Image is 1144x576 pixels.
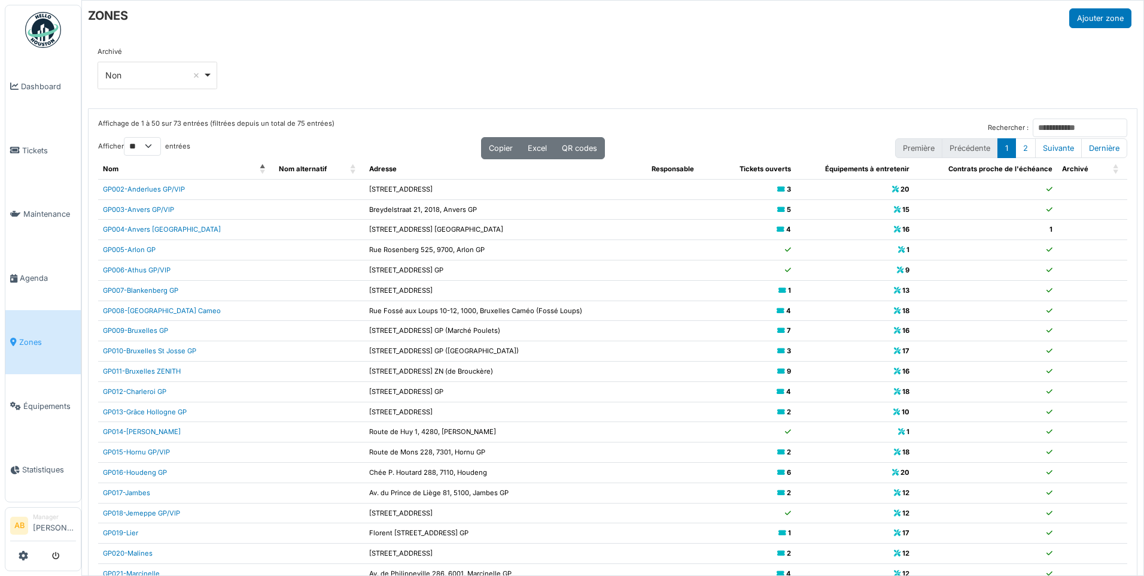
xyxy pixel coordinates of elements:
[364,301,647,321] td: Rue Fossé aux Loups 10-12, 1000, Bruxelles Caméo (Fossé Loups)
[33,513,76,522] div: Manager
[905,266,909,274] b: 9
[103,529,138,537] a: GP019-Lier
[787,367,791,375] b: 9
[364,483,647,503] td: Av. du Prince de Liège 81, 5100, Jambes GP
[364,442,647,463] td: Route de Mons 228, 7301, Hornu GP
[902,205,909,214] b: 15
[948,165,1052,173] span: Contrats proche de l'échéance
[554,137,605,159] button: QR codes
[5,438,81,502] a: Statistiques
[10,513,76,541] a: AB Manager[PERSON_NAME]
[103,367,181,375] a: GP011-Bruxelles ZENITH
[364,260,647,280] td: [STREET_ADDRESS] GP
[364,240,647,260] td: Rue Rosenberg 525, 9700, Arlon GP
[369,165,397,173] span: Adresse
[364,179,647,199] td: [STREET_ADDRESS]
[88,8,128,23] h6: ZONES
[900,185,909,193] b: 20
[190,69,202,81] button: Remove item: 'false'
[5,374,81,438] a: Équipements
[788,529,791,537] b: 1
[364,422,647,442] td: Route de Huy 1, 4280, [PERSON_NAME]
[25,12,61,48] img: Badge_color-CXgf-gQk.svg
[19,336,76,348] span: Zones
[364,544,647,564] td: [STREET_ADDRESS]
[103,245,156,254] a: GP005-Arlon GP
[787,347,791,355] b: 3
[364,341,647,362] td: [STREET_ADDRESS] GP ([GEOGRAPHIC_DATA])
[20,272,76,284] span: Agenda
[364,523,647,544] td: Florent [STREET_ADDRESS] GP
[902,387,909,396] b: 18
[364,220,647,240] td: [STREET_ADDRESS] [GEOGRAPHIC_DATA]
[786,225,791,234] b: 4
[481,137,521,159] button: Copier
[788,286,791,295] b: 1
[98,47,122,57] label: Archivé
[1015,138,1036,158] button: 2
[902,367,909,375] b: 16
[902,286,909,295] b: 13
[364,503,647,523] td: [STREET_ADDRESS]
[103,326,168,335] a: GP009-Bruxelles GP
[103,468,167,477] a: GP016-Houdeng GP
[902,307,909,315] b: 18
[105,69,203,81] div: Non
[787,185,791,193] b: 3
[364,381,647,402] td: [STREET_ADDRESS] GP
[22,145,76,156] span: Tickets
[997,138,1016,158] button: 1
[786,387,791,396] b: 4
[895,138,1127,158] nav: pagination
[787,448,791,456] b: 2
[988,123,1029,133] label: Rechercher :
[98,119,334,137] div: Affichage de 1 à 50 sur 73 entrées (filtrées depuis un total de 75 entrées)
[900,468,909,477] b: 20
[364,199,647,220] td: Breydelstraat 21, 2018, Anvers GP
[787,549,791,557] b: 2
[103,225,221,234] a: GP004-Anvers [GEOGRAPHIC_DATA]
[902,509,909,517] b: 12
[562,144,597,153] span: QR codes
[103,428,181,436] a: GP014-[PERSON_NAME]
[902,549,909,557] b: 12
[22,464,76,475] span: Statistiques
[652,165,694,173] span: Responsable
[520,137,555,159] button: Excel
[103,266,171,274] a: GP006-Athus GP/VIP
[5,183,81,247] a: Maintenance
[1069,8,1131,28] button: Ajouter zone
[5,54,81,119] a: Dashboard
[528,144,547,153] span: Excel
[364,402,647,422] td: [STREET_ADDRESS]
[1081,138,1127,158] button: Last
[5,119,81,183] a: Tickets
[103,509,180,517] a: GP018-Jemeppe GP/VIP
[5,310,81,374] a: Zones
[124,137,161,156] select: Afficherentrées
[103,448,170,456] a: GP015-Hornu GP/VIP
[787,468,791,477] b: 6
[825,165,909,173] span: Équipements à entretenir
[23,401,76,412] span: Équipements
[23,208,76,220] span: Maintenance
[260,159,267,179] span: Nom: Activate to invert sorting
[364,321,647,341] td: [STREET_ADDRESS] GP (Marché Poulets)
[902,529,909,537] b: 17
[902,225,909,234] b: 16
[10,517,28,535] li: AB
[786,307,791,315] b: 4
[33,513,76,538] li: [PERSON_NAME]
[279,165,327,173] span: Nom alternatif
[103,347,196,355] a: GP010-Bruxelles St Josse GP
[103,307,221,315] a: GP008-[GEOGRAPHIC_DATA] Cameo
[364,462,647,483] td: Chée P. Houtard 288, 7110, Houdeng
[103,286,178,295] a: GP007-Blankenberg GP
[1113,159,1120,179] span: Archivé: Activate to sort
[103,489,150,497] a: GP017-Jambes
[489,144,513,153] span: Copier
[21,81,76,92] span: Dashboard
[902,448,909,456] b: 18
[103,387,166,396] a: GP012-Charleroi GP
[902,408,909,416] b: 10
